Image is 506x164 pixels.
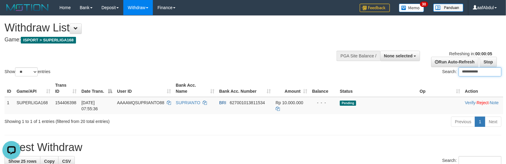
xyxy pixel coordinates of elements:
div: - - - [312,100,335,106]
h1: Latest Withdraw [5,141,501,153]
button: Open LiveChat chat widget [2,2,21,21]
span: 30 [420,2,428,7]
img: MOTION_logo.png [5,3,50,12]
h4: Game: [5,37,331,43]
a: Reject [477,100,489,105]
h1: Withdraw List [5,22,331,34]
th: Balance [310,80,337,97]
span: AAAAMQSUPRIANTO88 [117,100,164,105]
a: Run Auto-Refresh [431,57,479,67]
div: Showing 1 to 1 of 1 entries (filtered from 20 total entries) [5,116,206,124]
span: Pending [340,101,356,106]
label: Search: [442,67,501,76]
a: Next [485,117,501,127]
span: Copy 627001013811534 to clipboard [230,100,265,105]
select: Showentries [15,67,38,76]
span: Refreshing in: [449,51,492,56]
th: User ID: activate to sort column ascending [115,80,173,97]
div: PGA Site Balance / [337,51,380,61]
td: · · [463,97,503,114]
span: Copy [44,159,55,164]
th: Game/API: activate to sort column ascending [14,80,53,97]
a: SUPRIANTO [176,100,200,105]
th: Bank Acc. Name: activate to sort column ascending [173,80,217,97]
label: Show entries [5,67,50,76]
a: 1 [475,117,485,127]
input: Search: [459,67,501,76]
span: Rp 10.000.000 [276,100,303,105]
span: None selected [384,53,413,58]
th: Op: activate to sort column ascending [417,80,463,97]
img: panduan.png [433,4,463,12]
span: ISPORT > SUPERLIGA168 [21,37,76,43]
a: Verify [465,100,476,105]
th: Bank Acc. Number: activate to sort column ascending [217,80,273,97]
td: 1 [5,97,14,114]
img: Button%20Memo.svg [399,4,424,12]
button: None selected [380,51,420,61]
td: SUPERLIGA168 [14,97,53,114]
strong: 00:00:05 [475,51,492,56]
a: Previous [451,117,475,127]
th: Action [463,80,503,97]
th: Trans ID: activate to sort column ascending [53,80,79,97]
th: Status [337,80,417,97]
th: Date Trans.: activate to sort column descending [79,80,115,97]
a: Stop [480,57,497,67]
th: ID [5,80,14,97]
img: Feedback.jpg [360,4,390,12]
span: 154406398 [55,100,76,105]
span: CSV [62,159,71,164]
span: [DATE] 07:55:36 [81,100,98,111]
a: Note [490,100,499,105]
span: BRI [219,100,226,105]
th: Amount: activate to sort column ascending [273,80,310,97]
